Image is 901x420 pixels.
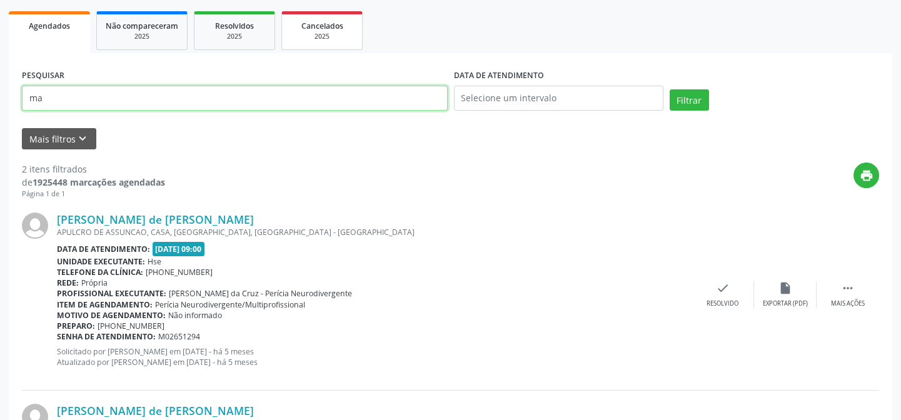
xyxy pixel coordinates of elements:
button: Filtrar [670,89,709,111]
div: Resolvido [707,299,738,308]
span: [PHONE_NUMBER] [98,321,164,331]
input: Nome, código do beneficiário ou CPF [22,86,448,111]
b: Profissional executante: [57,288,166,299]
div: de [22,176,165,189]
input: Selecione um intervalo [454,86,663,111]
span: Cancelados [301,21,343,31]
strong: 1925448 marcações agendadas [33,176,165,188]
label: DATA DE ATENDIMENTO [454,66,544,86]
b: Item de agendamento: [57,299,153,310]
i:  [841,281,855,295]
img: img [22,212,48,239]
div: APULCRO DE ASSUNCAO, CASA, [GEOGRAPHIC_DATA], [GEOGRAPHIC_DATA] - [GEOGRAPHIC_DATA] [57,227,692,237]
span: Própria [81,277,108,288]
span: [DATE] 09:00 [153,242,205,256]
span: Não informado [168,310,222,321]
i: insert_drive_file [778,281,792,295]
label: PESQUISAR [22,66,64,86]
span: Resolvidos [215,21,254,31]
button: print [853,162,879,188]
div: Exportar (PDF) [763,299,808,308]
p: Solicitado por [PERSON_NAME] em [DATE] - há 5 meses Atualizado por [PERSON_NAME] em [DATE] - há 5... [57,346,692,367]
div: 2025 [291,32,353,41]
b: Data de atendimento: [57,244,150,254]
i: print [860,169,873,182]
div: 2 itens filtrados [22,162,165,176]
span: Não compareceram [106,21,178,31]
span: M02651294 [158,331,200,342]
span: Hse [148,256,161,267]
div: Página 1 de 1 [22,189,165,199]
div: 2025 [203,32,266,41]
b: Preparo: [57,321,95,331]
a: [PERSON_NAME] de [PERSON_NAME] [57,404,254,417]
b: Motivo de agendamento: [57,310,166,321]
b: Senha de atendimento: [57,331,156,342]
div: Mais ações [831,299,865,308]
b: Telefone da clínica: [57,267,143,277]
span: Perícia Neurodivergente/Multiprofissional [155,299,305,310]
button: Mais filtroskeyboard_arrow_down [22,128,96,150]
i: check [716,281,730,295]
i: keyboard_arrow_down [76,132,89,146]
b: Rede: [57,277,79,288]
span: Agendados [29,21,70,31]
span: [PERSON_NAME] da Cruz - Perícia Neurodivergente [169,288,352,299]
div: 2025 [106,32,178,41]
span: [PHONE_NUMBER] [146,267,213,277]
b: Unidade executante: [57,256,145,267]
a: [PERSON_NAME] de [PERSON_NAME] [57,212,254,226]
